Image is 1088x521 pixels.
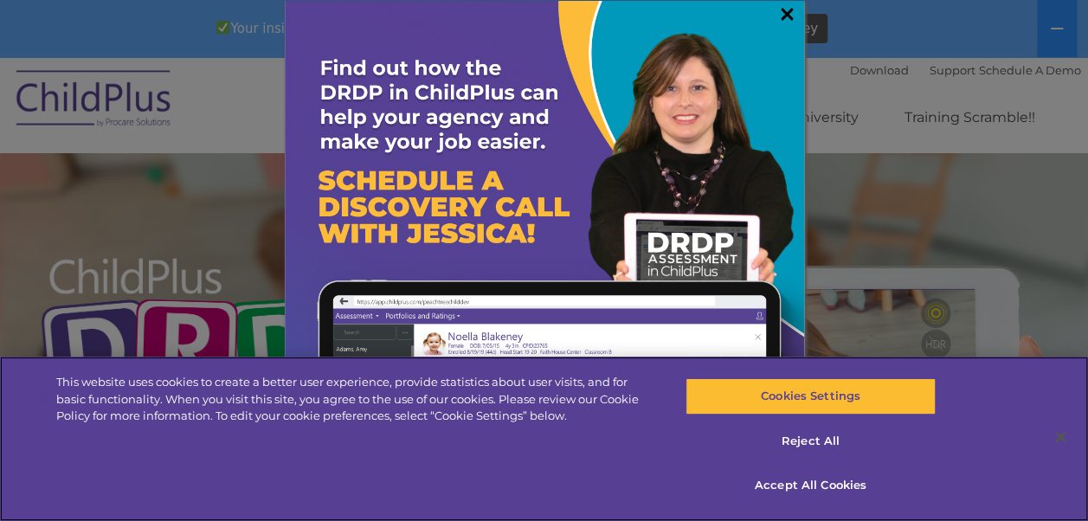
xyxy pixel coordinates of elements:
[777,5,797,23] a: ×
[1041,418,1079,456] button: Close
[686,378,936,415] button: Cookies Settings
[56,374,653,425] div: This website uses cookies to create a better user experience, provide statistics about user visit...
[686,423,936,460] button: Reject All
[686,467,936,504] button: Accept All Cookies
